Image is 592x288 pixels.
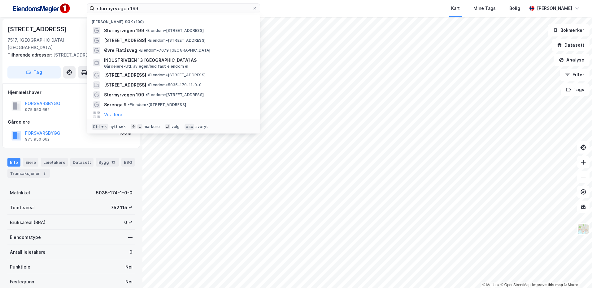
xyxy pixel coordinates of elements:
div: Nei [125,263,133,271]
img: F4PB6Px+NJ5v8B7XTbfpPpyloAAAAASUVORK5CYII= [10,2,72,15]
span: Eiendom • [STREET_ADDRESS] [147,73,206,78]
div: 0 [129,248,133,256]
div: Matrikkel [10,189,30,197]
span: Eiendom • [STREET_ADDRESS] [146,92,204,97]
div: nytt søk [110,124,126,129]
div: Punktleie [10,263,30,271]
div: 7517, [GEOGRAPHIC_DATA], [GEOGRAPHIC_DATA] [7,36,106,51]
iframe: Chat Widget [561,258,592,288]
span: • [146,28,147,33]
div: — [128,234,133,241]
div: Bruksareal (BRA) [10,219,46,226]
div: [STREET_ADDRESS] [7,51,130,59]
div: esc [185,124,194,130]
a: OpenStreetMap [501,283,531,287]
div: Hjemmelshaver [8,89,135,96]
div: 0 ㎡ [124,219,133,226]
span: Eiendom • 7079 [GEOGRAPHIC_DATA] [138,48,210,53]
div: Gårdeiere [8,118,135,126]
span: Øvre Flatåsveg [104,47,137,54]
span: [STREET_ADDRESS] [104,81,146,89]
div: avbryt [195,124,208,129]
button: Tag [7,66,61,78]
span: Eiendom • 5035-179-11-0-0 [147,83,202,87]
button: Datasett [552,39,590,51]
div: Datasett [70,158,94,167]
span: Tilhørende adresser: [7,52,53,57]
div: Festegrunn [10,278,34,286]
div: Eiendomstype [10,234,41,241]
div: 2 [41,170,47,176]
div: velg [172,124,180,129]
span: Stormyrvegen 199 [104,91,144,99]
span: INDUSTRIVEIEN 13 [GEOGRAPHIC_DATA] AS [104,57,253,64]
div: Eiere [23,158,38,167]
button: Filter [560,69,590,81]
div: Transaksjoner [7,169,50,178]
span: [STREET_ADDRESS] [104,37,146,44]
span: Eiendom • [STREET_ADDRESS] [128,102,186,107]
div: Nei [125,278,133,286]
div: Info [7,158,20,167]
div: [PERSON_NAME] [537,5,572,12]
div: Bolig [509,5,520,12]
div: Leietakere [41,158,68,167]
img: Z [577,223,589,235]
span: • [146,92,147,97]
div: 12 [110,159,116,165]
span: Eiendom • [STREET_ADDRESS] [147,38,206,43]
div: [PERSON_NAME] søk (100) [87,15,260,26]
span: • [147,83,149,87]
div: Ctrl + k [92,124,108,130]
span: • [147,73,149,77]
div: Mine Tags [473,5,496,12]
div: markere [144,124,160,129]
div: 5035-174-1-0-0 [96,189,133,197]
span: Eiendom • [STREET_ADDRESS] [146,28,204,33]
button: Analyse [554,54,590,66]
div: Tomteareal [10,204,35,211]
span: • [128,102,130,107]
button: Tags [561,83,590,96]
div: Antall leietakere [10,248,46,256]
div: ESG [121,158,135,167]
div: Kart [451,5,460,12]
button: Bokmerker [548,24,590,36]
span: [STREET_ADDRESS] [104,71,146,79]
button: Vis flere [104,111,122,118]
div: 975 950 662 [25,137,50,142]
span: Stormyrvegen 199 [104,27,144,34]
div: [STREET_ADDRESS] [7,24,68,34]
div: 975 950 662 [25,107,50,112]
a: Mapbox [482,283,499,287]
input: Søk på adresse, matrikkel, gårdeiere, leietakere eller personer [94,4,252,13]
span: • [138,48,140,53]
div: Kontrollprogram for chat [561,258,592,288]
div: 752 115 ㎡ [111,204,133,211]
div: Bygg [96,158,119,167]
span: Gårdeiere • Utl. av egen/leid fast eiendom el. [104,64,189,69]
span: • [147,38,149,43]
a: Improve this map [532,283,563,287]
span: Sørenga 9 [104,101,127,108]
